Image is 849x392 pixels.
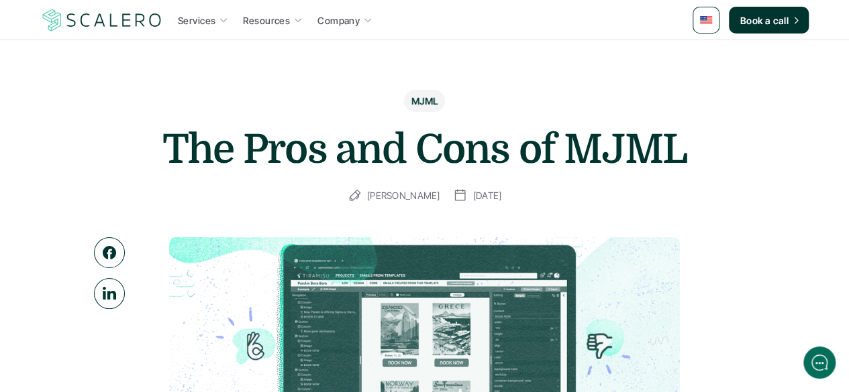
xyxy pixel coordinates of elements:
p: Company [317,13,360,27]
span: We run on Gist [112,306,170,314]
h1: The Pros and Cons of MJML [156,125,693,174]
img: Scalero company logo [40,7,164,33]
iframe: gist-messenger-bubble-iframe [803,346,836,379]
h2: Let us know if we can help with lifecycle marketing. [20,89,248,153]
span: New conversation [87,186,161,196]
p: MJML [411,94,438,108]
h1: Hi! Welcome to Scalero. [20,65,248,86]
p: [PERSON_NAME] [367,187,440,204]
a: Book a call [729,7,809,34]
p: Resources [243,13,290,27]
button: New conversation [21,178,248,204]
p: [DATE] [472,187,501,204]
p: Book a call [740,13,789,27]
a: Scalero company logo [40,8,164,32]
p: Services [178,13,215,27]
